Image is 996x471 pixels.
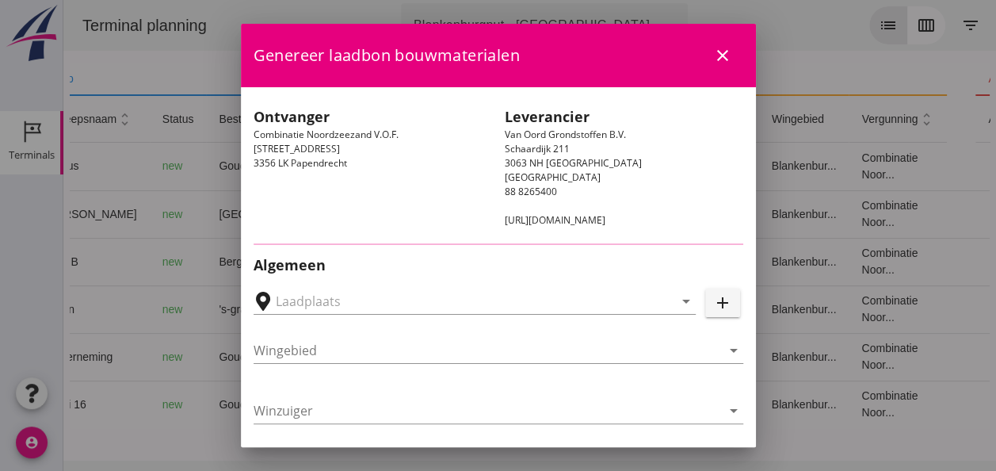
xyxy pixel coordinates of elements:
[815,16,834,35] i: list
[417,95,495,143] th: cumulatief
[330,190,417,238] td: 718
[330,381,417,428] td: 1298
[495,143,575,190] td: Ontzilt oph.zan...
[6,14,156,36] div: Terminal planning
[853,16,872,35] i: calendar_view_week
[575,285,696,333] td: 18
[575,190,696,238] td: 18
[330,238,417,285] td: 541
[495,190,575,238] td: Filling sand
[195,351,206,362] i: directions_boat
[241,24,756,87] div: Genereer laadbon bouwmaterialen
[696,333,786,381] td: Blankenbur...
[724,341,743,360] i: arrow_drop_down
[696,95,786,143] th: wingebied
[330,63,883,95] th: product
[798,113,871,125] span: vergunning
[254,398,721,423] input: Winzuiger
[677,292,696,311] i: arrow_drop_down
[785,285,883,333] td: Combinatie Noor...
[330,143,417,190] td: 999
[86,143,143,190] td: new
[276,289,651,314] input: Laadplaats
[912,63,969,95] th: acties
[912,95,969,143] th: acties
[86,95,143,143] th: status
[86,238,143,285] td: new
[86,333,143,381] td: new
[785,333,883,381] td: Combinatie Noor...
[330,333,417,381] td: 1231
[53,111,70,128] i: unfold_more
[86,381,143,428] td: new
[495,238,575,285] td: Filling sand
[367,400,380,410] small: m3
[696,381,786,428] td: Blankenbur...
[277,209,288,220] i: directions_boat
[575,143,696,190] td: 18
[254,106,492,128] h2: Ontvanger
[330,285,417,333] td: 480
[713,293,732,312] i: add
[713,46,732,65] i: close
[508,113,563,125] span: product
[588,113,683,125] span: vak/bunker/silo
[785,238,883,285] td: Combinatie Noor...
[666,111,683,128] i: unfold_more
[143,95,301,143] th: bestemming
[361,305,373,315] small: m3
[495,381,575,428] td: Ontzilt oph.zan...
[785,190,883,238] td: Combinatie Noor...
[498,100,750,234] div: Van Oord Grondstoffen B.V. Schaardijk 211 3063 NH [GEOGRAPHIC_DATA] [GEOGRAPHIC_DATA] 88 8265400 ...
[785,143,883,190] td: Combinatie Noor...
[254,255,743,276] h2: Algemeen
[155,301,288,318] div: 's-gravendeel
[254,338,721,363] input: Wingebied
[155,349,288,366] div: Gouda
[86,285,143,333] td: new
[361,162,373,171] small: m3
[155,206,288,223] div: [GEOGRAPHIC_DATA]
[155,396,288,413] div: Gouda
[575,381,696,428] td: 18
[495,285,575,333] td: Filling sand
[505,106,743,128] h2: Leverancier
[596,16,615,35] i: arrow_drop_down
[247,100,498,234] div: Combinatie Noordzeezand V.O.F. [STREET_ADDRESS] 3356 LK Papendrecht
[696,190,786,238] td: Blankenbur...
[367,353,380,362] small: m3
[228,304,239,315] i: directions_boat
[495,333,575,381] td: Ontzilt oph.zan...
[195,399,206,410] i: directions_boat
[155,158,288,174] div: Gouda
[854,111,871,128] i: unfold_more
[785,381,883,428] td: Combinatie Noor...
[696,238,786,285] td: Blankenbur...
[696,285,786,333] td: Blankenbur...
[155,254,288,270] div: Bergambacht
[575,238,696,285] td: 18
[724,401,743,420] i: arrow_drop_down
[361,258,373,267] small: m3
[575,333,696,381] td: 18
[86,190,143,238] td: new
[546,111,563,128] i: unfold_more
[195,161,206,172] i: directions_boat
[350,16,586,35] div: Blankenburgput - [GEOGRAPHIC_DATA]
[228,256,239,267] i: directions_boat
[361,210,373,220] small: m3
[696,143,786,190] td: Blankenbur...
[898,16,917,35] i: filter_list
[330,95,417,143] th: hoeveelheid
